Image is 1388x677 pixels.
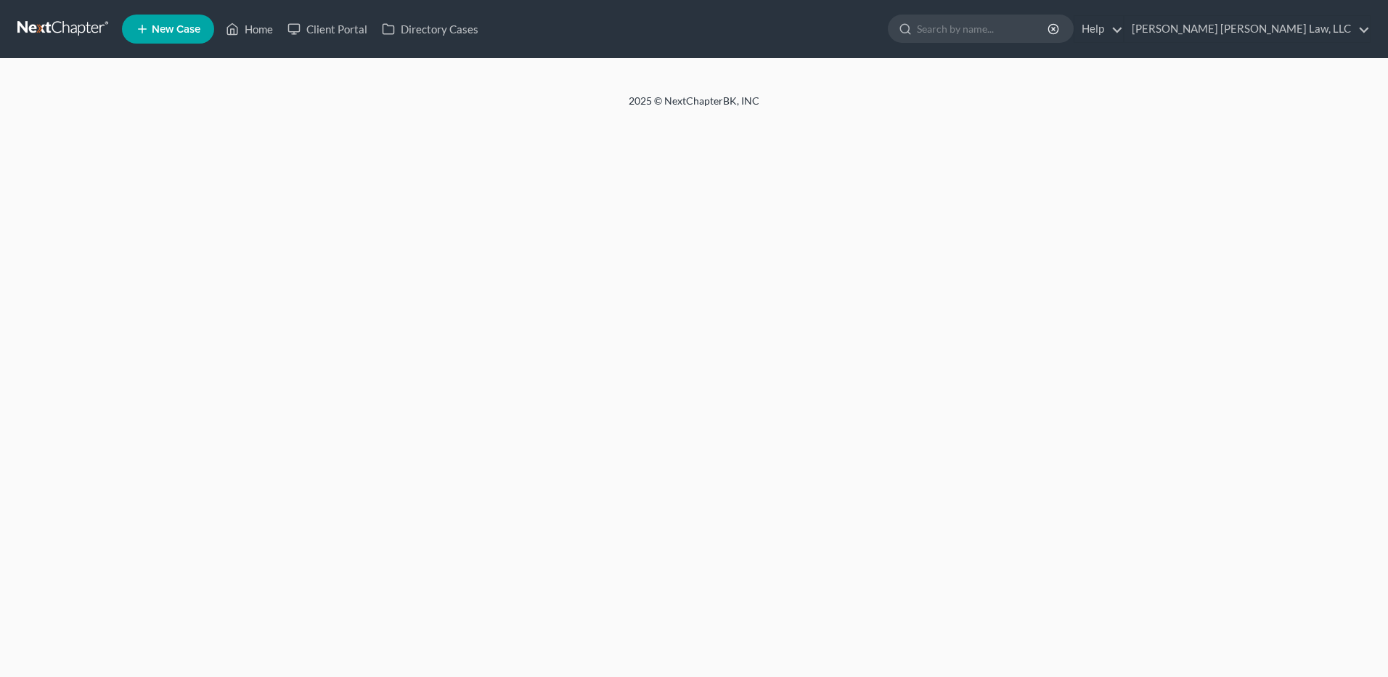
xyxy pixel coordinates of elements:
[280,16,375,42] a: Client Portal
[1074,16,1123,42] a: Help
[1124,16,1370,42] a: [PERSON_NAME] [PERSON_NAME] Law, LLC
[152,24,200,35] span: New Case
[219,16,280,42] a: Home
[375,16,486,42] a: Directory Cases
[280,94,1108,120] div: 2025 © NextChapterBK, INC
[917,15,1050,42] input: Search by name...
